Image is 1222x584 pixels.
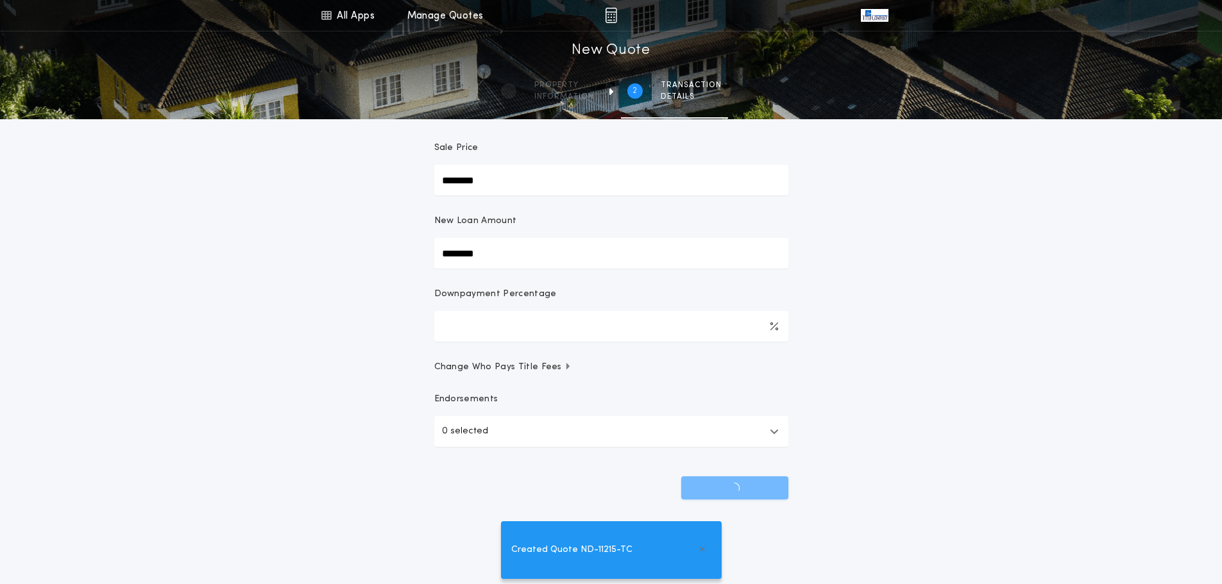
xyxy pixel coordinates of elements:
h2: 2 [632,86,637,96]
span: details [661,92,722,102]
span: Property [534,80,594,90]
span: information [534,92,594,102]
img: img [605,8,617,23]
p: 0 selected [442,424,488,439]
input: Downpayment Percentage [434,311,788,342]
span: Change Who Pays Title Fees [434,361,572,374]
span: Transaction [661,80,722,90]
p: New Loan Amount [434,215,517,228]
p: Downpayment Percentage [434,288,557,301]
h1: New Quote [572,40,650,61]
span: Created Quote ND-11215-TC [511,543,632,557]
p: Sale Price [434,142,479,154]
input: Sale Price [434,165,788,196]
button: Change Who Pays Title Fees [434,361,788,374]
img: vs-icon [861,9,888,22]
input: New Loan Amount [434,238,788,269]
button: 0 selected [434,416,788,447]
p: Endorsements [434,393,788,406]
